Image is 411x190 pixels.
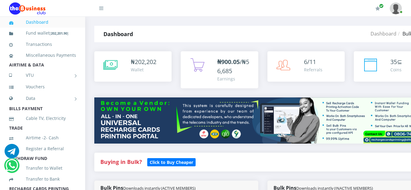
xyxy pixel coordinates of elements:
[100,158,142,165] strong: Buying in Bulk?
[147,158,196,165] a: Click to Buy Cheaper
[304,58,316,66] span: 6/11
[131,66,156,73] div: Wallet
[9,48,76,62] a: Miscellaneous Payments
[217,58,249,75] span: /₦56,685
[9,91,76,106] a: Data
[9,111,76,125] a: Cable TV, Electricity
[9,142,76,156] a: Register a Referral
[103,30,133,38] strong: Dashboard
[131,57,156,66] div: ₦
[9,15,76,29] a: Dashboard
[135,58,156,66] span: 202,202
[390,66,402,73] div: Coins
[390,2,402,14] img: User
[379,4,384,8] span: Renew/Upgrade Subscription
[9,161,76,175] a: Transfer to Wallet
[9,172,76,186] a: Transfer to Bank
[390,58,397,66] span: 35
[181,51,258,88] a: ₦900.05/₦56,685 Earnings
[375,6,380,11] i: Renew/Upgrade Subscription
[267,51,345,82] a: 6/11 Referrals
[304,66,322,73] div: Referrals
[217,58,240,66] b: ₦900.05
[94,51,172,82] a: ₦202,202 Wallet
[150,159,193,165] b: Click to Buy Cheaper
[5,163,18,173] a: Chat for support
[5,148,19,158] a: Chat for support
[390,57,402,66] div: ⊆
[51,31,67,36] b: 202,201.90
[9,37,76,51] a: Transactions
[9,80,76,94] a: Vouchers
[371,30,396,37] a: Dashboard
[50,31,68,36] small: [ ]
[9,131,76,145] a: Airtime -2- Cash
[9,2,46,15] img: Logo
[217,76,252,82] div: Earnings
[9,68,76,83] a: VTU
[9,26,76,40] a: Fund wallet[202,201.90]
